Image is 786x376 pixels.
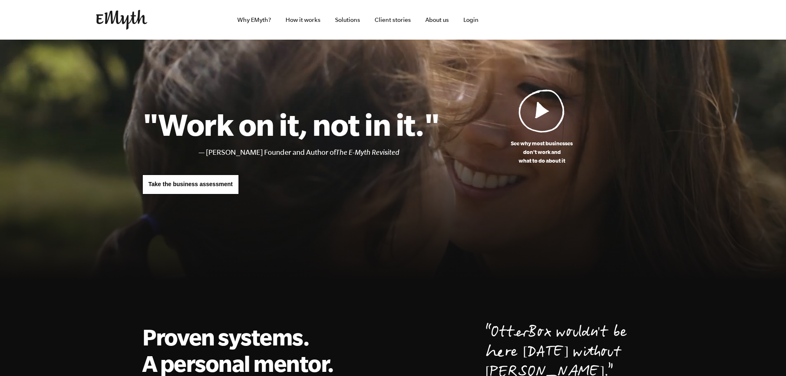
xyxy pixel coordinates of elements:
span: Take the business assessment [149,181,233,187]
p: See why most businesses don't work and what to do about it [440,139,644,165]
a: Take the business assessment [142,175,239,194]
img: EMyth [96,10,147,30]
i: The E-Myth Revisited [336,148,399,156]
li: [PERSON_NAME] Founder and Author of [206,147,440,158]
img: Play Video [519,89,565,132]
iframe: Embedded CTA [604,11,690,29]
iframe: Embedded CTA [513,11,600,29]
iframe: Chat Widget [745,336,786,376]
a: See why most businessesdon't work andwhat to do about it [440,89,644,165]
h1: "Work on it, not in it." [142,106,440,142]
